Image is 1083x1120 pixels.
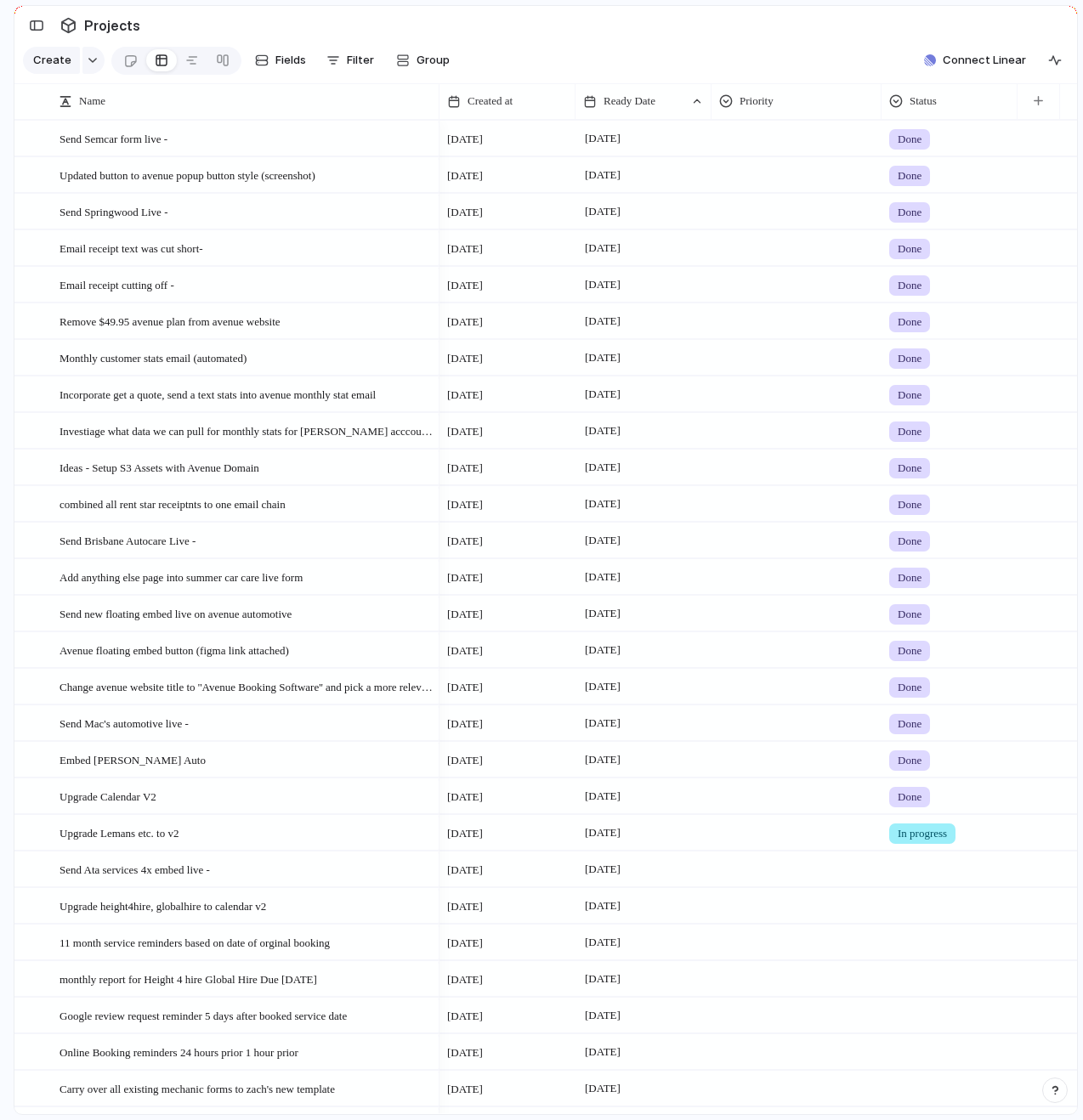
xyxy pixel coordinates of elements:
[347,52,374,69] span: Filter
[447,204,483,221] span: [DATE]
[60,896,266,915] span: Upgrade height4hire, globalhire to calendar v2
[898,569,921,586] span: Done
[447,1008,483,1025] span: [DATE]
[917,48,1033,73] button: Connect Linear
[898,460,921,477] span: Done
[248,47,313,74] button: Fields
[898,679,921,696] span: Done
[60,640,289,659] span: Avenue floating embed button (figma link attached)
[60,238,203,257] span: Email receipt text was cut short-
[581,457,625,478] span: [DATE]
[447,387,483,404] span: [DATE]
[447,423,483,440] span: [DATE]
[581,311,625,331] span: [DATE]
[740,93,774,110] span: Priority
[447,789,483,806] span: [DATE]
[581,201,625,222] span: [DATE]
[581,238,625,258] span: [DATE]
[898,496,921,513] span: Done
[898,752,921,769] span: Done
[581,676,625,697] span: [DATE]
[60,786,156,806] span: Upgrade Calendar V2
[898,789,921,806] span: Done
[447,277,483,294] span: [DATE]
[447,569,483,586] span: [DATE]
[581,896,625,916] span: [DATE]
[60,859,210,879] span: Send Ata services 4x embed live -
[60,457,259,477] span: Ideas - Setup S3 Assets with Avenue Domain
[447,825,483,842] span: [DATE]
[447,314,483,331] span: [DATE]
[60,201,167,221] span: Send Springwood Live -
[581,969,625,989] span: [DATE]
[447,935,483,952] span: [DATE]
[898,350,921,367] span: Done
[447,131,483,148] span: [DATE]
[581,640,625,660] span: [DATE]
[581,494,625,514] span: [DATE]
[581,932,625,953] span: [DATE]
[581,384,625,404] span: [DATE]
[581,348,625,368] span: [DATE]
[447,971,483,988] span: [DATE]
[60,274,174,294] span: Email receipt cutting off -
[275,52,306,69] span: Fields
[79,93,105,110] span: Name
[447,752,483,769] span: [DATE]
[468,93,513,110] span: Created at
[447,496,483,513] span: [DATE]
[898,387,921,404] span: Done
[447,533,483,550] span: [DATE]
[60,1078,335,1098] span: Carry over all existing mechanic forms to zach's new template
[447,862,483,879] span: [DATE]
[581,1005,625,1026] span: [DATE]
[60,713,189,733] span: Send Mac's automotive live -
[60,567,303,586] span: Add anything else page into summer car care live form
[898,606,921,623] span: Done
[447,240,483,257] span: [DATE]
[447,350,483,367] span: [DATE]
[60,823,179,842] span: Upgrade Lemans etc. to v2
[898,642,921,659] span: Done
[581,1042,625,1062] span: [DATE]
[581,1078,625,1099] span: [DATE]
[60,603,292,623] span: Send new floating embed live on avenue automotive
[898,204,921,221] span: Done
[581,786,625,806] span: [DATE]
[447,642,483,659] span: [DATE]
[60,348,247,367] span: Monthly customer stats email (automated)
[898,277,921,294] span: Done
[447,898,483,915] span: [DATE]
[447,679,483,696] span: [DATE]
[60,384,376,404] span: Incorporate get a quote, send a text stats into avenue monthly stat email
[898,240,921,257] span: Done
[898,314,921,331] span: Done
[447,716,483,733] span: [DATE]
[581,530,625,551] span: [DATE]
[581,823,625,843] span: [DATE]
[898,167,921,184] span: Done
[60,1005,347,1025] span: Google review request reminder 5 days after booked service date
[60,969,317,988] span: monthly report for Height 4 hire Global Hire Due [DATE]
[898,716,921,733] span: Done
[447,460,483,477] span: [DATE]
[33,52,71,69] span: Create
[23,47,80,74] button: Create
[581,713,625,733] span: [DATE]
[447,167,483,184] span: [DATE]
[604,93,655,110] span: Ready Date
[320,47,381,74] button: Filter
[447,1044,483,1061] span: [DATE]
[581,165,625,185] span: [DATE]
[898,825,947,842] span: In progress
[898,533,921,550] span: Done
[898,131,921,148] span: Done
[60,311,281,331] span: Remove $49.95 avenue plan from avenue website
[581,274,625,295] span: [DATE]
[447,606,483,623] span: [DATE]
[417,52,450,69] span: Group
[60,1042,298,1061] span: Online Booking reminders 24 hours prior 1 hour prior
[60,421,434,440] span: Investiage what data we can pull for monthly stats for [PERSON_NAME] acccounting + [PERSON_NAME] ...
[581,859,625,880] span: [DATE]
[581,421,625,441] span: [DATE]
